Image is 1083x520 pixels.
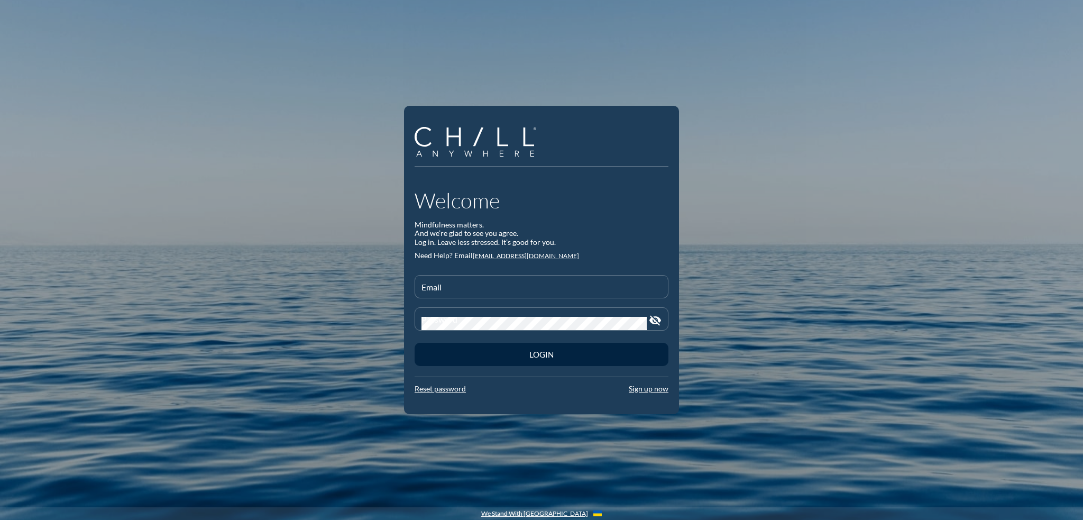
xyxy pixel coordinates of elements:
[415,343,668,366] button: Login
[415,127,544,159] a: Company Logo
[629,384,668,393] a: Sign up now
[415,221,668,247] div: Mindfulness matters. And we’re glad to see you agree. Log in. Leave less stressed. It’s good for ...
[593,510,602,516] img: Flag_of_Ukraine.1aeecd60.svg
[415,188,668,213] h1: Welcome
[649,314,662,327] i: visibility_off
[415,384,466,393] a: Reset password
[421,285,662,298] input: Email
[421,317,647,330] input: Password
[433,350,650,359] div: Login
[415,127,536,157] img: Company Logo
[415,251,473,260] span: Need Help? Email
[481,510,588,517] a: We Stand With [GEOGRAPHIC_DATA]
[473,252,579,260] a: [EMAIL_ADDRESS][DOMAIN_NAME]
